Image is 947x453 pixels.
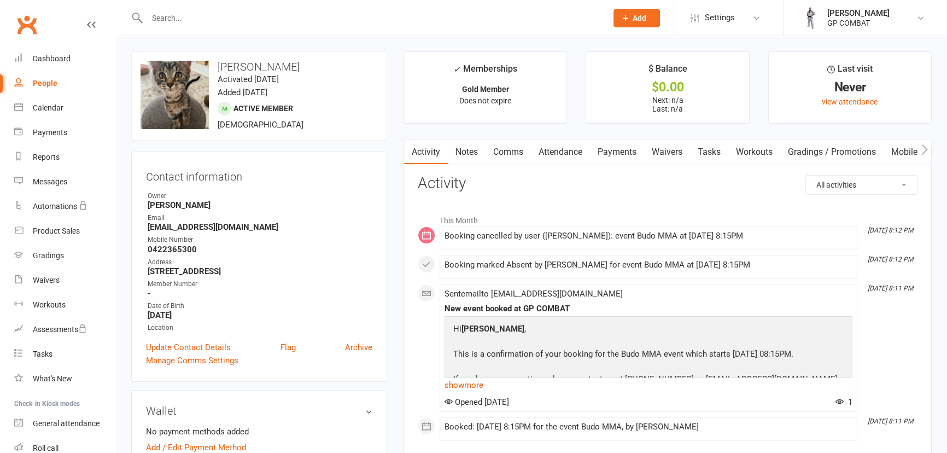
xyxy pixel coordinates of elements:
a: Gradings / Promotions [780,140,884,165]
a: Calendar [14,96,115,120]
span: Opened [DATE] [445,397,509,407]
strong: [STREET_ADDRESS] [148,266,372,276]
a: Dashboard [14,47,115,71]
div: GP COMBAT [827,18,890,28]
a: Assessments [14,317,115,342]
span: [DEMOGRAPHIC_DATA] [218,120,303,130]
p: Hi , [451,322,843,338]
i: [DATE] 8:11 PM [868,284,913,292]
button: Add [613,9,660,27]
div: Booking cancelled by user ([PERSON_NAME]): event Budo MMA at [DATE] 8:15PM [445,231,852,241]
div: Booked: [DATE] 8:15PM for the event Budo MMA, by [PERSON_NAME] [445,422,852,432]
li: This Month [418,209,917,226]
a: Mobile App [884,140,943,165]
strong: [EMAIL_ADDRESS][DOMAIN_NAME] [148,222,372,232]
strong: [DATE] [148,310,372,320]
a: Workouts [14,293,115,317]
i: [DATE] 8:11 PM [868,417,913,425]
a: Manage Comms Settings [146,354,238,367]
a: Messages [14,170,115,194]
strong: - [148,288,372,298]
a: People [14,71,115,96]
div: Gradings [33,251,64,260]
strong: 0422365300 [148,245,372,254]
div: $0.00 [596,82,739,93]
a: Reports [14,145,115,170]
strong: [PERSON_NAME] [148,200,372,210]
div: [PERSON_NAME] [827,8,890,18]
div: Waivers [33,276,60,284]
div: $ Balance [648,62,687,82]
span: 1 [835,397,852,407]
div: Never [779,82,921,93]
div: Messages [33,177,67,186]
div: Owner [148,191,372,201]
div: New event booked at GP COMBAT [445,304,852,313]
a: Payments [14,120,115,145]
p: Next: n/a Last: n/a [596,96,739,113]
a: Activity [404,140,448,165]
div: Location [148,323,372,333]
div: Member Number [148,279,372,289]
div: Email [148,213,372,223]
div: What's New [33,374,72,383]
div: Booking marked Absent by [PERSON_NAME] for event Budo MMA at [DATE] 8:15PM [445,260,852,270]
a: What's New [14,367,115,391]
a: Payments [590,140,644,165]
img: thumb_image1750126119.png [800,7,822,29]
div: Mobile Number [148,235,372,245]
h3: Contact information [146,166,372,183]
a: Comms [486,140,531,165]
div: Reports [33,153,60,161]
p: This is a confirmation of your booking for the Budo MMA event which starts [DATE] 08:15PM. [451,347,843,363]
a: Attendance [531,140,590,165]
i: [DATE] 8:12 PM [868,255,913,263]
strong: [PERSON_NAME] [461,324,524,334]
div: Calendar [33,103,63,112]
h3: Activity [418,175,917,192]
div: Address [148,257,372,268]
div: Last visit [827,62,873,82]
a: Automations [14,194,115,219]
i: [DATE] 8:12 PM [868,226,913,234]
a: Waivers [644,140,690,165]
div: Dashboard [33,54,71,63]
time: Activated [DATE] [218,74,279,84]
div: Automations [33,202,77,211]
a: Archive [345,341,372,354]
a: Waivers [14,268,115,293]
div: Tasks [33,350,52,358]
a: Tasks [690,140,728,165]
span: Settings [705,5,735,30]
div: Roll call [33,444,59,452]
a: Gradings [14,243,115,268]
div: Memberships [453,62,517,82]
a: Product Sales [14,219,115,243]
strong: Gold Member [462,85,509,94]
span: Add [633,14,646,22]
a: Clubworx [13,11,40,38]
li: No payment methods added [146,425,372,438]
a: Notes [448,140,486,165]
div: Product Sales [33,226,80,235]
span: Sent email to [EMAIL_ADDRESS][DOMAIN_NAME] [445,289,623,299]
span: Does not expire [459,96,511,105]
i: ✓ [453,64,460,74]
span: Active member [233,104,293,113]
time: Added [DATE] [218,88,267,97]
div: People [33,79,57,88]
a: General attendance kiosk mode [14,411,115,436]
div: Payments [33,128,67,137]
a: Workouts [728,140,780,165]
a: view attendance [822,97,878,106]
div: General attendance [33,419,100,428]
input: Search... [144,10,599,26]
a: Tasks [14,342,115,367]
div: Workouts [33,300,66,309]
h3: [PERSON_NAME] [141,61,378,73]
a: Flag [280,341,296,354]
a: show more [445,377,852,393]
img: image1751518337.png [141,61,209,129]
a: Update Contact Details [146,341,231,354]
h3: Wallet [146,405,372,417]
